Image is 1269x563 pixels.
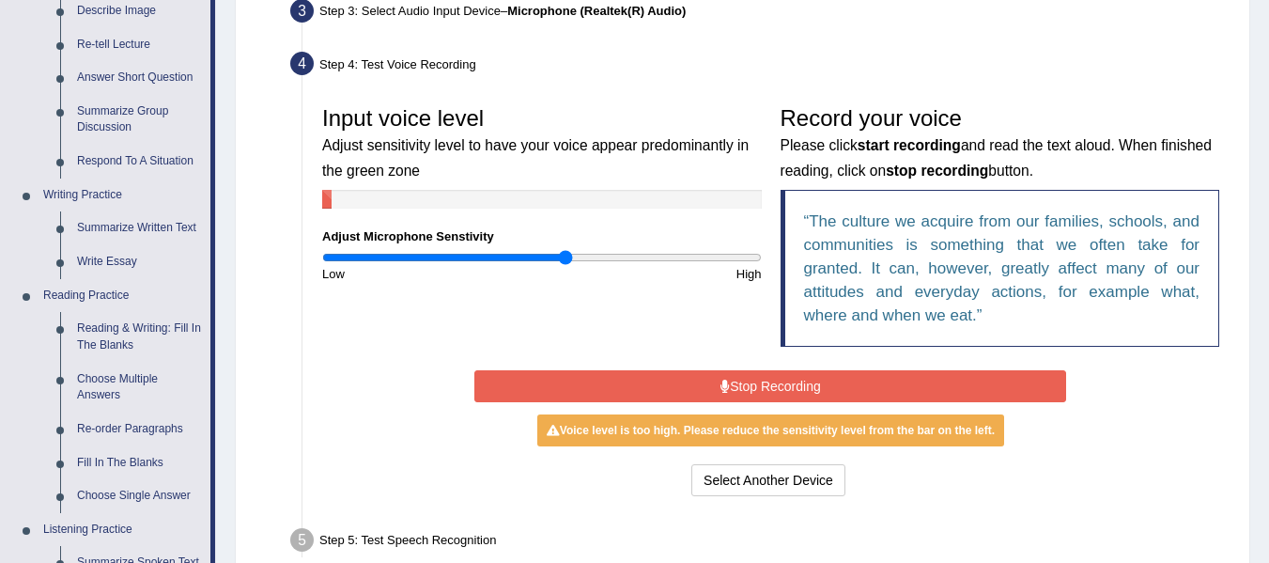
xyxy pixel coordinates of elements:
[69,479,210,513] a: Choose Single Answer
[69,145,210,179] a: Respond To A Situation
[313,265,542,283] div: Low
[282,46,1241,87] div: Step 4: Test Voice Recording
[542,265,771,283] div: High
[886,163,988,179] b: stop recording
[507,4,686,18] b: Microphone (Realtek(R) Audio)
[501,4,686,18] span: –
[69,446,210,480] a: Fill In The Blanks
[35,279,210,313] a: Reading Practice
[322,106,762,180] h3: Input voice level
[537,414,1004,446] div: Voice level is too high. Please reduce the sensitivity level from the bar on the left.
[474,370,1066,402] button: Stop Recording
[69,28,210,62] a: Re-tell Lecture
[322,137,749,178] small: Adjust sensitivity level to have your voice appear predominantly in the green zone
[35,179,210,212] a: Writing Practice
[781,106,1220,180] h3: Record your voice
[35,513,210,547] a: Listening Practice
[781,137,1212,178] small: Please click and read the text aloud. When finished reading, click on button.
[69,95,210,145] a: Summarize Group Discussion
[69,413,210,446] a: Re-order Paragraphs
[322,227,494,245] label: Adjust Microphone Senstivity
[858,137,961,153] b: start recording
[691,464,845,496] button: Select Another Device
[69,363,210,413] a: Choose Multiple Answers
[804,212,1200,324] q: The culture we acquire from our families, schools, and communities is something that we often tak...
[69,312,210,362] a: Reading & Writing: Fill In The Blanks
[69,211,210,245] a: Summarize Written Text
[69,61,210,95] a: Answer Short Question
[69,245,210,279] a: Write Essay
